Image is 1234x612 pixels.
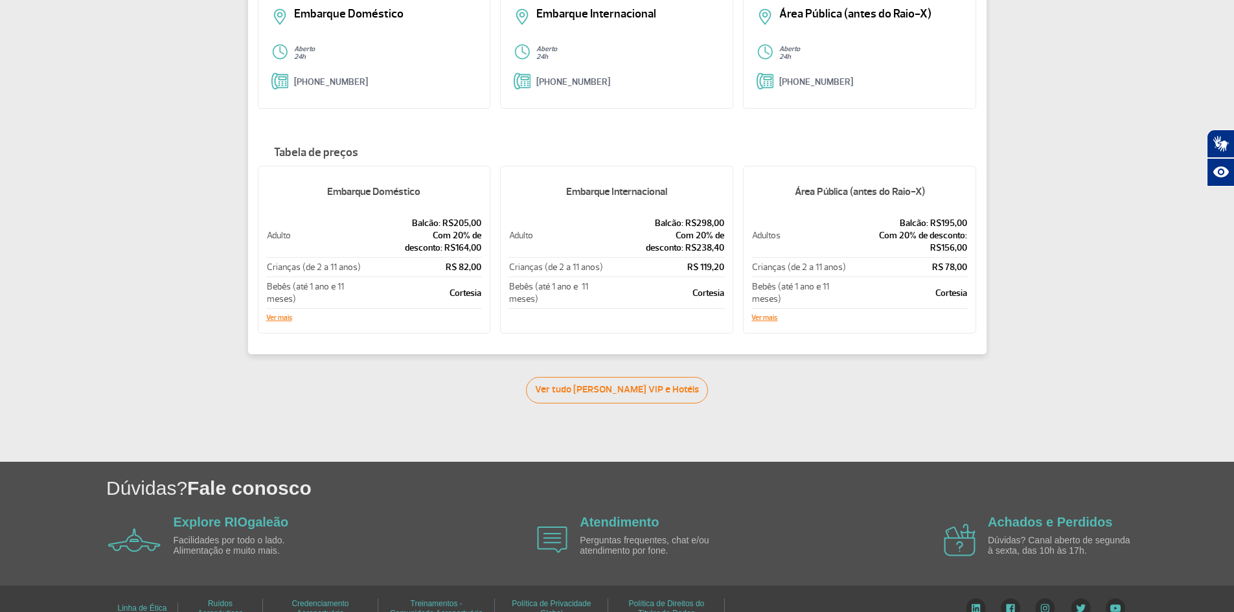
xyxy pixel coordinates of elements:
[580,515,659,529] a: Atendimento
[363,287,482,299] p: Cortesia
[751,314,777,322] button: Ver mais
[850,287,967,299] p: Cortesia
[267,261,362,273] p: Crianças (de 2 a 11 anos)
[108,528,161,552] img: airplane icon
[988,515,1112,529] a: Achados e Perdidos
[779,8,963,20] p: Área Pública (antes do Raio-X)
[294,53,477,61] p: 24h
[779,53,963,61] p: 24h
[509,280,604,305] p: Bebês (até 1 ano e 11 meses)
[294,8,477,20] p: Embarque Doméstico
[537,527,567,553] img: airplane icon
[267,229,362,242] p: Adulto
[526,377,708,403] a: Ver tudo [PERSON_NAME] VIP e Hotéis
[106,475,1234,501] h1: Dúvidas?
[294,76,368,87] a: [PHONE_NUMBER]
[187,477,312,499] span: Fale conosco
[606,287,724,299] p: Cortesia
[751,175,968,209] h5: Área Pública (antes do Raio-X)
[779,76,853,87] a: [PHONE_NUMBER]
[266,314,292,322] button: Ver mais
[363,217,482,229] p: Balcão: R$205,00
[174,515,289,529] a: Explore RIOgaleão
[779,45,800,53] strong: Aberto
[266,175,483,209] h5: Embarque Doméstico
[606,217,724,229] p: Balcão: R$298,00
[850,217,967,229] p: Balcão: R$195,00
[988,536,1137,556] p: Dúvidas? Canal aberto de segunda à sexta, das 10h às 17h.
[1207,158,1234,187] button: Abrir recursos assistivos.
[1207,130,1234,158] button: Abrir tradutor de língua de sinais.
[508,175,725,209] h5: Embarque Internacional
[752,280,849,305] p: Bebês (até 1 ano e 11 meses)
[606,229,724,254] p: Com 20% de desconto: R$238,40
[752,261,849,273] p: Crianças (de 2 a 11 anos)
[363,261,482,273] p: R$ 82,00
[258,146,977,159] h4: Tabela de preços
[580,536,729,556] p: Perguntas frequentes, chat e/ou atendimento por fone.
[1207,130,1234,187] div: Plugin de acessibilidade da Hand Talk.
[509,229,604,242] p: Adulto
[174,536,323,556] p: Facilidades por todo o lado. Alimentação e muito mais.
[752,229,849,242] p: Adultos
[850,229,967,254] p: Com 20% de desconto: R$156,00
[850,261,967,273] p: R$ 78,00
[363,229,482,254] p: Com 20% de desconto: R$164,00
[536,8,720,20] p: Embarque Internacional
[267,280,362,305] p: Bebês (até 1 ano e 11 meses)
[536,53,720,61] p: 24h
[944,524,976,556] img: airplane icon
[509,261,604,273] p: Crianças (de 2 a 11 anos)
[536,45,557,53] strong: Aberto
[536,76,610,87] a: [PHONE_NUMBER]
[606,261,724,273] p: R$ 119,20
[294,45,315,53] strong: Aberto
